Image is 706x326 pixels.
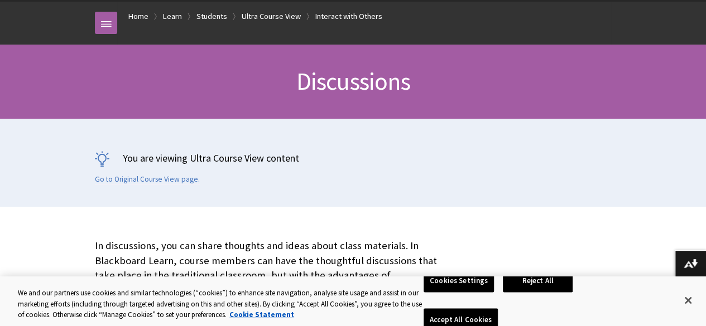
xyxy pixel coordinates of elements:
div: We and our partners use cookies and similar technologies (“cookies”) to enhance site navigation, ... [18,288,424,320]
button: Close [676,288,700,313]
p: In discussions, you can share thoughts and ideas about class materials. In Blackboard Learn, cour... [95,239,446,326]
button: Cookies Settings [424,269,494,293]
a: Home [128,9,148,23]
a: Students [196,9,227,23]
a: Go to Original Course View page. [95,174,200,184]
a: Interact with Others [315,9,382,23]
a: Ultra Course View [242,9,301,23]
a: Learn [163,9,182,23]
p: You are viewing Ultra Course View content [95,151,611,165]
button: Reject All [503,269,573,293]
a: More information about your privacy, opens in a new tab [229,310,294,319]
span: Discussions [296,66,410,96]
